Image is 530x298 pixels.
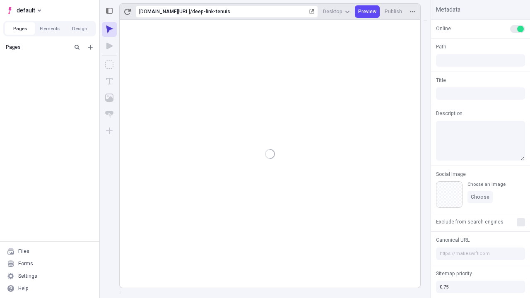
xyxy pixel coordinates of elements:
[358,8,376,15] span: Preview
[102,107,117,122] button: Button
[436,218,503,226] span: Exclude from search engines
[436,43,446,50] span: Path
[385,8,402,15] span: Publish
[436,270,472,277] span: Sitemap priority
[436,248,525,260] input: https://makeswift.com
[102,57,117,72] button: Box
[436,171,466,178] span: Social Image
[18,285,29,292] div: Help
[102,90,117,105] button: Image
[436,77,446,84] span: Title
[85,42,95,52] button: Add new
[17,5,35,15] span: default
[5,22,35,35] button: Pages
[192,8,308,15] div: deep-link-tenuis
[436,110,463,117] span: Description
[3,4,44,17] button: Select site
[467,191,493,203] button: Choose
[18,260,33,267] div: Forms
[139,8,190,15] div: [URL][DOMAIN_NAME]
[381,5,405,18] button: Publish
[436,25,451,32] span: Online
[35,22,65,35] button: Elements
[471,194,489,200] span: Choose
[320,5,353,18] button: Desktop
[323,8,342,15] span: Desktop
[18,273,37,279] div: Settings
[355,5,380,18] button: Preview
[65,22,94,35] button: Design
[467,181,506,187] div: Choose an image
[190,8,192,15] div: /
[102,74,117,89] button: Text
[436,236,470,244] span: Canonical URL
[18,248,29,255] div: Files
[6,44,69,50] div: Pages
